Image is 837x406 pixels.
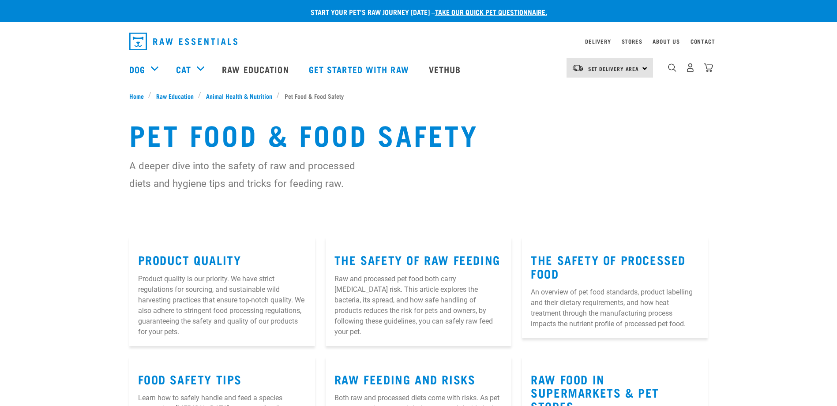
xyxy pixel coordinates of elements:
[129,157,361,192] p: A deeper dive into the safety of raw and processed diets and hygiene tips and tricks for feeding ...
[129,91,149,101] a: Home
[138,376,242,382] a: Food Safety Tips
[206,91,272,101] span: Animal Health & Nutrition
[129,33,237,50] img: Raw Essentials Logo
[176,63,191,76] a: Cat
[435,10,547,14] a: take our quick pet questionnaire.
[129,118,708,150] h1: Pet Food & Food Safety
[585,40,611,43] a: Delivery
[122,29,715,54] nav: dropdown navigation
[138,256,241,263] a: Product Quality
[420,52,472,87] a: Vethub
[156,91,194,101] span: Raw Education
[572,64,584,72] img: van-moving.png
[686,63,695,72] img: user.png
[334,274,503,337] p: Raw and processed pet food both carry [MEDICAL_DATA] risk. This article explores the bacteria, it...
[213,52,300,87] a: Raw Education
[201,91,277,101] a: Animal Health & Nutrition
[129,91,708,101] nav: breadcrumbs
[334,376,476,382] a: Raw Feeding and Risks
[334,256,500,263] a: The Safety of Raw Feeding
[138,274,306,337] p: Product quality is our priority. We have strict regulations for sourcing, and sustainable wild ha...
[300,52,420,87] a: Get started with Raw
[622,40,642,43] a: Stores
[151,91,198,101] a: Raw Education
[129,63,145,76] a: Dog
[531,256,686,276] a: The Safety of Processed Food
[668,63,676,72] img: home-icon-1@2x.png
[653,40,679,43] a: About Us
[704,63,713,72] img: home-icon@2x.png
[531,287,699,329] p: An overview of pet food standards, product labelling and their dietary requirements, and how heat...
[588,67,639,70] span: Set Delivery Area
[129,91,144,101] span: Home
[691,40,715,43] a: Contact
